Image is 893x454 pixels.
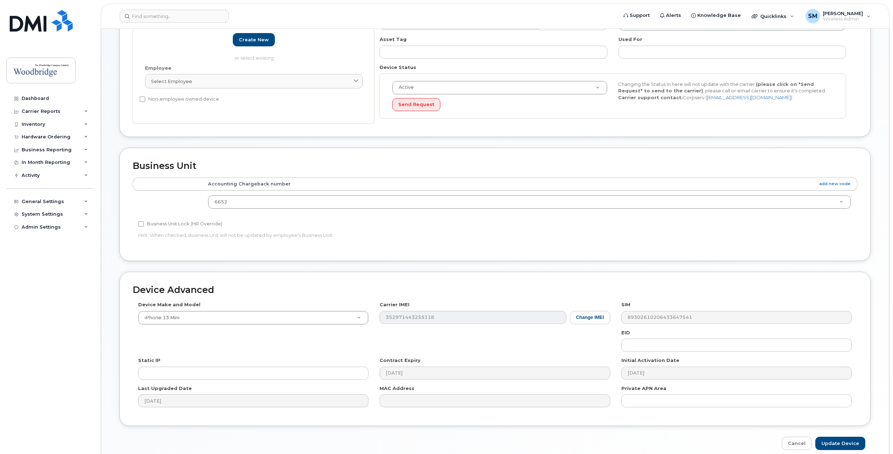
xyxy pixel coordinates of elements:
[801,9,876,23] div: Sarfraz Maredia
[133,161,857,171] h2: Business Unit
[815,437,865,450] input: Update Device
[201,178,857,191] th: Accounting Chargeback number
[392,98,440,111] button: Send Request
[145,74,363,88] a: Select employee
[621,301,630,308] label: SIM
[621,329,630,336] label: EID
[697,12,741,19] span: Knowledge Base
[120,10,229,23] input: Find something...
[747,9,799,23] div: Quicklinks
[151,78,192,85] span: Select employee
[394,84,414,91] span: Active
[138,221,144,227] input: Business Unit Lock (HR Override)
[823,16,863,22] span: Wireless Admin
[618,8,655,23] a: Support
[380,385,414,392] label: MAC Address
[621,385,666,392] label: Private APN Area
[138,232,610,239] p: Hint: When checked, Business Unit will not be updated by employee's Business Unit
[613,81,839,101] div: Changing the Status in here will not update with the carrier, , please call or email carrier to e...
[819,181,851,187] a: add new code
[380,36,407,43] label: Asset Tag
[138,220,222,228] label: Business Unit Lock (HR Override)
[393,81,607,94] a: Active
[618,36,642,43] label: Used For
[138,385,192,392] label: Last Upgraded Date
[208,196,851,208] a: 6652
[686,8,746,23] a: Knowledge Base
[380,301,409,308] label: Carrier IMEI
[666,12,681,19] span: Alerts
[145,65,171,72] label: Employee
[233,33,275,46] a: Create new
[782,437,812,450] a: Cancel
[139,311,368,324] a: iPhone 13 Mini
[823,10,863,16] span: [PERSON_NAME]
[380,64,416,71] label: Device Status
[133,285,857,295] h2: Device Advanced
[760,13,787,19] span: Quicklinks
[140,95,219,104] label: Non-employee owned device
[630,12,650,19] span: Support
[618,95,683,100] strong: Carrier support contact:
[570,311,610,324] button: Change IMEI
[214,199,227,205] span: 6652
[380,357,421,364] label: Contract Expiry
[140,315,180,321] span: iPhone 13 Mini
[621,357,679,364] label: Initial Activation Date
[138,357,160,364] label: Static IP
[655,8,686,23] a: Alerts
[145,55,363,61] p: or select existing
[707,95,791,100] a: [EMAIL_ADDRESS][DOMAIN_NAME]
[138,301,200,308] label: Device Make and Model
[140,96,145,102] input: Non-employee owned device
[808,12,817,20] span: SM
